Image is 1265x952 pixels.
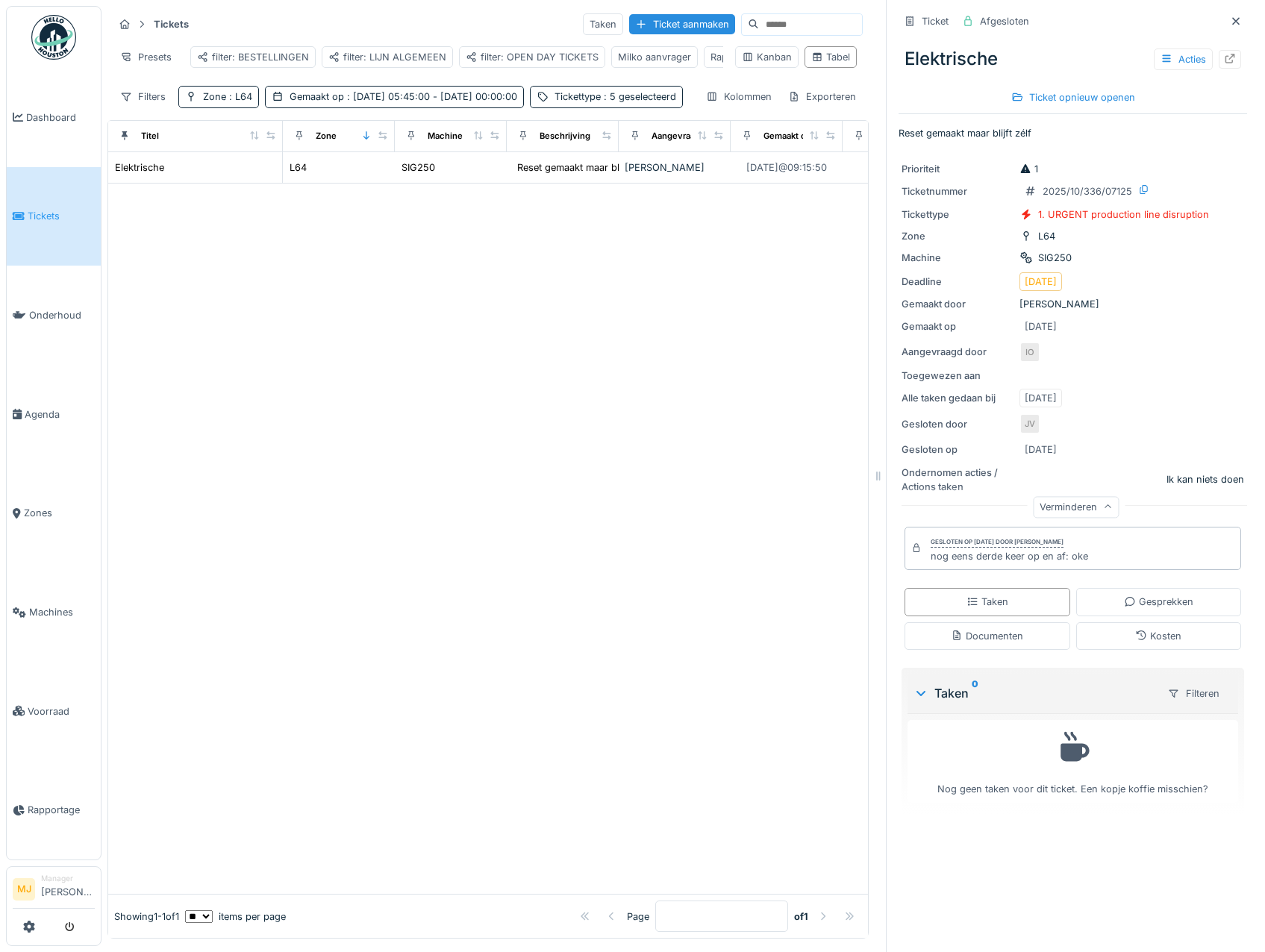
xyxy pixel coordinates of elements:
div: Machine [902,251,1013,265]
div: Kolommen [699,86,778,107]
div: SIG250 [1038,251,1072,265]
div: Ondernomen acties / Actions taken [902,466,1013,494]
div: Zone [902,229,1013,243]
div: Exporteren [781,86,863,107]
a: Tickets [7,167,101,266]
div: Gemaakt op [902,319,1013,333]
div: [DATE] @ 09:15:50 [746,160,827,175]
a: Zones [7,464,101,563]
sup: 0 [972,684,978,702]
span: Voorraad [28,704,95,718]
div: Tabel [811,50,850,64]
div: [DATE] [1025,275,1057,289]
div: Prioriteit [902,162,1013,176]
div: Gemaakt op [763,130,811,143]
a: Voorraad [7,662,101,761]
strong: of 1 [794,909,808,924]
div: [DATE] [1025,391,1057,405]
div: Alle taken gedaan bij [902,391,1013,405]
div: Filteren [1161,683,1226,704]
div: Taken [913,684,1155,702]
div: Reset gemaakt maar blijft zélf [517,160,650,175]
div: Aangevraagd door [652,130,726,143]
a: MJ Manager[PERSON_NAME] [13,873,95,909]
div: Gemaakt op [290,90,517,104]
div: Zone [316,130,337,143]
div: [DATE] [1025,319,1057,333]
div: [PERSON_NAME] [625,160,725,175]
span: Rapportage [28,803,95,817]
div: items per page [185,909,286,924]
div: Tickettype [555,90,676,104]
div: Machine [428,130,463,143]
span: Tickets [28,209,95,223]
div: L64 [290,160,307,175]
div: Nog geen taken voor dit ticket. Een kopje koffie misschien? [917,727,1228,796]
div: Taken [583,13,623,35]
li: MJ [13,878,35,901]
div: Gesloten op [902,442,1013,457]
a: Dashboard [7,68,101,167]
div: Manager [41,873,95,884]
div: Milko aanvrager [618,50,691,64]
div: Filters [113,86,172,107]
div: 2025/10/336/07125 [1043,184,1132,198]
span: : L64 [226,91,252,102]
div: Ticketnummer [902,184,1013,198]
div: JV [1019,413,1040,434]
div: Page [627,909,649,924]
div: Gesloten door [902,417,1013,431]
img: Badge_color-CXgf-gQk.svg [31,15,76,60]
div: Deadline [902,275,1013,289]
div: IO [1019,342,1040,363]
div: Titel [141,130,159,143]
a: Rapportage [7,761,101,860]
div: filter: LIJN ALGEMEEN [328,50,446,64]
div: Gesprekken [1124,595,1193,609]
div: Elektrische [115,160,164,175]
div: Elektrische [899,40,1247,78]
div: Presets [113,46,178,68]
li: [PERSON_NAME] [41,873,95,905]
p: Reset gemaakt maar blijft zélf [899,126,1247,140]
span: Machines [29,605,95,619]
div: 1 [1019,162,1038,176]
div: Ik kan niets doen [1166,472,1244,486]
div: Ticket opnieuw openen [1005,87,1141,107]
div: Zone [203,90,252,104]
div: filter: BESTELLINGEN [197,50,309,64]
div: Tickettype [902,207,1013,222]
span: : [DATE] 05:45:00 - [DATE] 00:00:00 [344,91,517,102]
span: Onderhoud [29,308,95,322]
div: Taken [966,595,1008,609]
div: Acties [1154,48,1213,70]
a: Agenda [7,365,101,464]
div: [PERSON_NAME] [902,297,1244,311]
strong: Tickets [148,17,195,31]
div: Aangevraagd door [902,345,1013,359]
div: Gemaakt door [902,297,1013,311]
span: Agenda [25,407,95,422]
div: Verminderen [1033,496,1119,518]
div: Ticket aanmaken [629,14,735,34]
span: : 5 geselecteerd [601,91,676,102]
a: Machines [7,563,101,662]
div: Gesloten op [DATE] door [PERSON_NAME] [931,537,1063,548]
div: Afgesloten [980,14,1029,28]
div: Kosten [1135,629,1181,643]
span: Zones [24,506,95,520]
span: Dashboard [26,110,95,125]
div: [DATE] [1025,442,1057,457]
div: nog eens derde keer op en af: oke [931,549,1088,563]
div: Toegewezen aan [902,369,1013,383]
div: 1. URGENT production line disruption [1038,207,1209,222]
div: Rapport [710,50,746,64]
div: filter: OPEN DAY TICKETS [466,50,599,64]
div: L64 [1038,229,1055,243]
div: Showing 1 - 1 of 1 [114,909,179,924]
div: Kanban [742,50,792,64]
div: Ticket [922,14,949,28]
div: Beschrijving [540,130,590,143]
div: SIG250 [402,160,435,175]
a: Onderhoud [7,266,101,365]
